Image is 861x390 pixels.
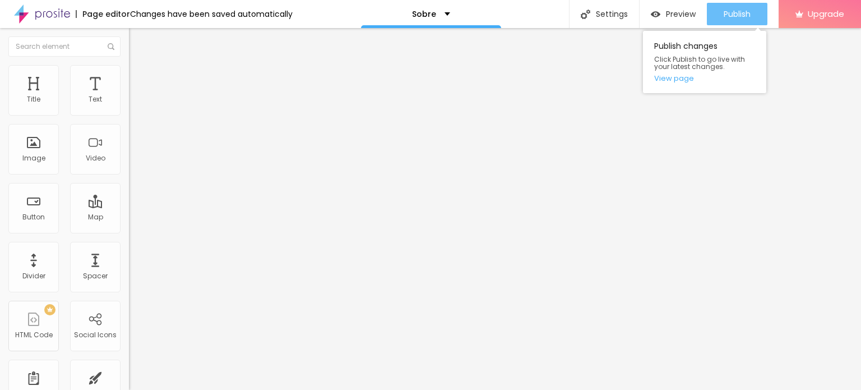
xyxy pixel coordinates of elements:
div: Button [22,213,45,221]
span: Click Publish to go live with your latest changes. [654,56,755,70]
p: Sobre [412,10,436,18]
button: Preview [640,3,707,25]
span: Preview [666,10,696,19]
div: Map [88,213,103,221]
div: Text [89,95,102,103]
div: Social Icons [74,331,117,339]
div: Divider [22,272,45,280]
img: Icone [108,43,114,50]
div: Title [27,95,40,103]
div: Page editor [76,10,130,18]
div: Spacer [83,272,108,280]
span: Publish [724,10,751,19]
a: View page [654,75,755,82]
button: Publish [707,3,767,25]
img: Icone [581,10,590,19]
span: Upgrade [808,9,844,19]
input: Search element [8,36,121,57]
div: Changes have been saved automatically [130,10,293,18]
div: HTML Code [15,331,53,339]
div: Video [86,154,105,162]
div: Publish changes [643,31,766,93]
img: view-1.svg [651,10,660,19]
div: Image [22,154,45,162]
iframe: Editor [129,28,861,390]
